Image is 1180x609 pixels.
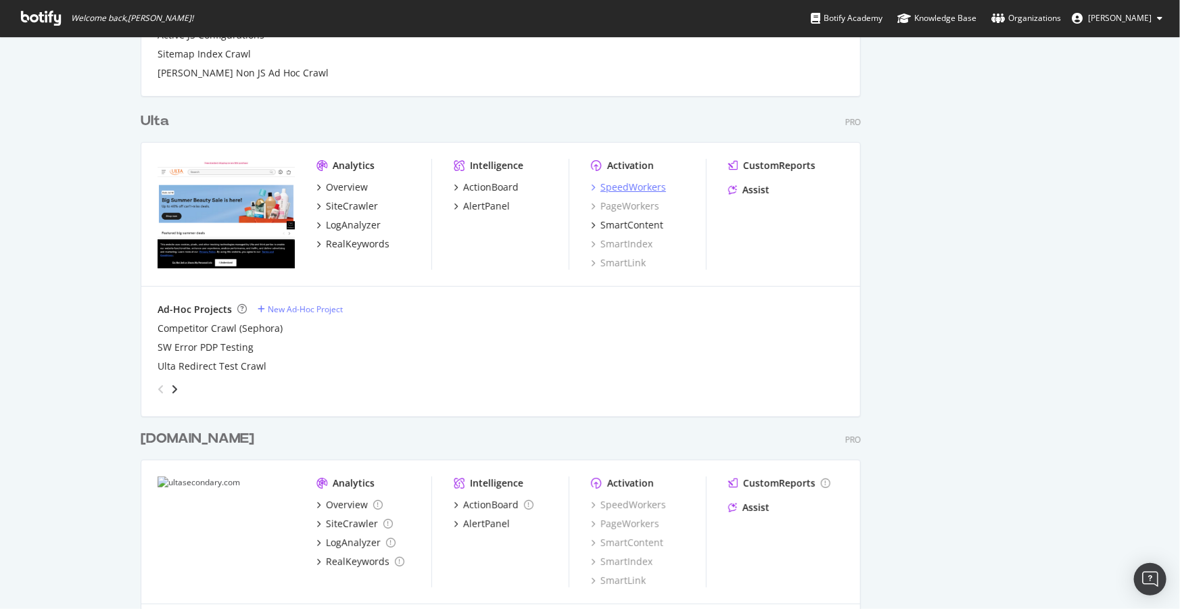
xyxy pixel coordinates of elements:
a: Assist [728,501,770,514]
div: SiteCrawler [326,199,378,213]
div: Pro [845,116,861,128]
a: SmartIndex [591,237,653,251]
div: Activation [607,477,654,490]
div: CustomReports [743,477,816,490]
a: Ulta Redirect Test Crawl [158,360,266,373]
div: SpeedWorkers [600,180,666,194]
div: Ad-Hoc Projects [158,303,232,316]
a: CustomReports [728,477,830,490]
div: Knowledge Base [897,11,976,25]
a: AlertPanel [454,199,510,213]
a: LogAnalyzer [316,536,396,550]
div: Assist [742,501,770,514]
div: Overview [326,180,368,194]
a: RealKeywords [316,237,390,251]
div: Ulta [141,112,169,131]
a: [PERSON_NAME] Non JS Ad Hoc Crawl [158,66,329,80]
a: SiteCrawler [316,199,378,213]
div: New Ad-Hoc Project [268,303,343,315]
div: SmartContent [600,218,663,232]
a: Overview [316,180,368,194]
a: Assist [728,183,770,197]
div: Pro [845,434,861,445]
div: Analytics [333,159,375,172]
div: angle-right [170,383,179,396]
div: [DOMAIN_NAME] [141,429,254,449]
a: AlertPanel [454,517,510,531]
div: ActionBoard [463,180,519,194]
img: ultasecondary.com [158,477,295,587]
a: Ulta [141,112,174,131]
a: SpeedWorkers [591,180,666,194]
div: Analytics [333,477,375,490]
div: Intelligence [470,159,523,172]
a: PageWorkers [591,517,659,531]
a: SmartIndex [591,555,653,568]
a: Sitemap Index Crawl [158,47,251,61]
div: ActionBoard [463,498,519,512]
div: RealKeywords [326,555,390,568]
div: SiteCrawler [326,517,378,531]
div: LogAnalyzer [326,218,381,232]
a: LogAnalyzer [316,218,381,232]
a: SmartContent [591,536,663,550]
a: ActionBoard [454,498,534,512]
a: SmartContent [591,218,663,232]
button: [PERSON_NAME] [1061,7,1173,29]
a: SiteCrawler [316,517,393,531]
a: SpeedWorkers [591,498,666,512]
div: CustomReports [743,159,816,172]
a: RealKeywords [316,555,404,568]
div: Botify Academy [811,11,882,25]
span: Matthew Edgar [1088,12,1152,24]
div: angle-left [152,379,170,400]
div: Organizations [991,11,1061,25]
a: SW Error PDP Testing [158,341,254,354]
div: Intelligence [470,477,523,490]
a: [DOMAIN_NAME] [141,429,260,449]
a: Competitor Crawl (Sephora) [158,322,283,335]
img: www.ulta.com [158,159,295,268]
a: SmartLink [591,574,646,587]
a: New Ad-Hoc Project [258,303,343,315]
div: LogAnalyzer [326,536,381,550]
div: Activation [607,159,654,172]
div: AlertPanel [463,199,510,213]
a: CustomReports [728,159,816,172]
a: ActionBoard [454,180,519,194]
a: SmartLink [591,256,646,270]
div: Overview [326,498,368,512]
div: AlertPanel [463,517,510,531]
a: Overview [316,498,383,512]
div: RealKeywords [326,237,390,251]
div: Assist [742,183,770,197]
a: PageWorkers [591,199,659,213]
span: Welcome back, [PERSON_NAME] ! [71,13,193,24]
div: Open Intercom Messenger [1134,563,1166,595]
